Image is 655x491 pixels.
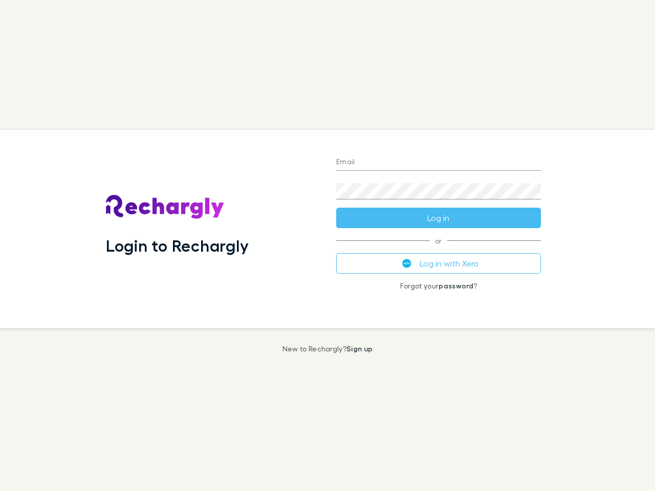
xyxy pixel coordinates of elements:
a: password [439,281,473,290]
img: Xero's logo [402,259,411,268]
button: Log in with Xero [336,253,541,274]
img: Rechargly's Logo [106,195,225,219]
button: Log in [336,208,541,228]
p: Forgot your ? [336,282,541,290]
a: Sign up [346,344,373,353]
p: New to Rechargly? [282,345,373,353]
span: or [336,240,541,241]
h1: Login to Rechargly [106,236,249,255]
